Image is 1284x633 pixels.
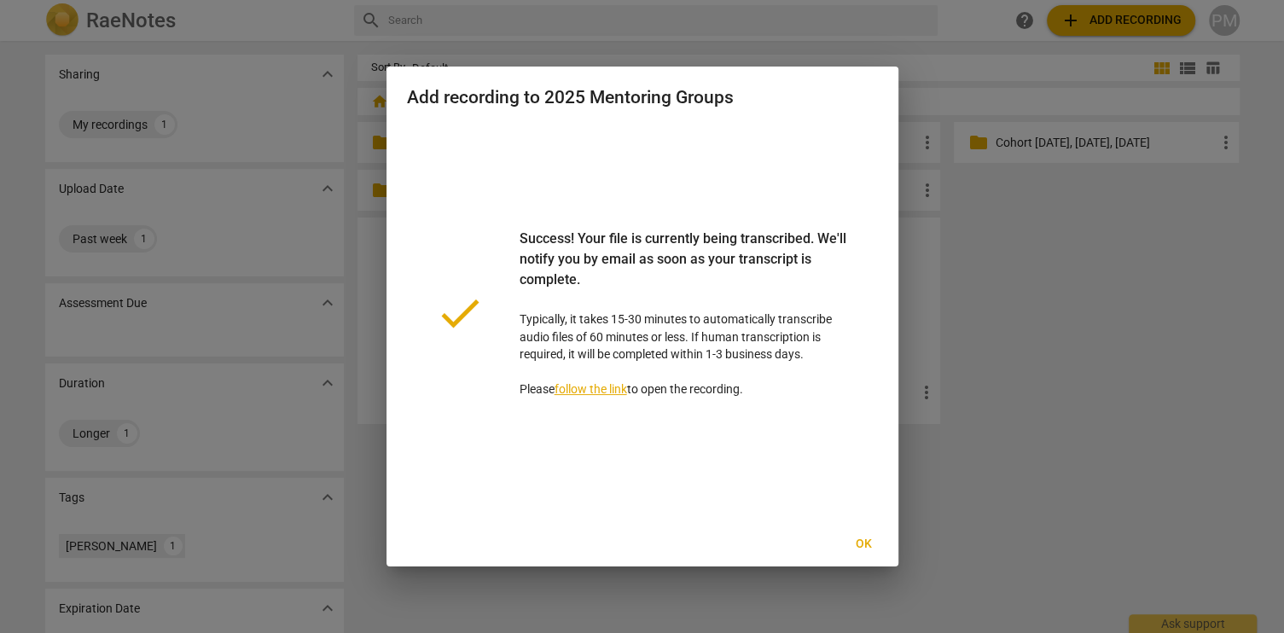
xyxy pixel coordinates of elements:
span: done [434,287,485,339]
div: Success! Your file is currently being transcribed. We'll notify you by email as soon as your tran... [520,229,851,311]
h2: Add recording to 2025 Mentoring Groups [407,87,878,108]
p: Typically, it takes 15-30 minutes to automatically transcribe audio files of 60 minutes or less. ... [520,229,851,398]
a: follow the link [555,382,627,396]
span: Ok [851,536,878,553]
button: Ok [837,529,892,560]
